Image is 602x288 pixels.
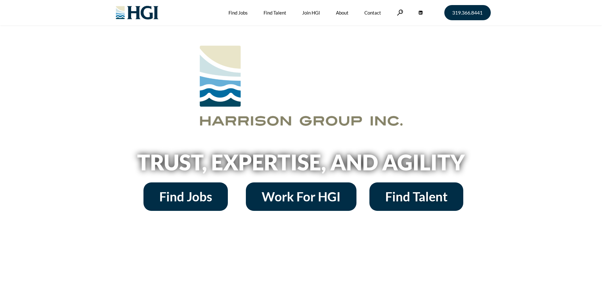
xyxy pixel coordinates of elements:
[385,190,447,203] span: Find Talent
[369,182,463,211] a: Find Talent
[246,182,356,211] a: Work For HGI
[262,190,341,203] span: Work For HGI
[452,10,483,15] span: 319.366.8441
[121,151,481,173] h2: Trust, Expertise, and Agility
[444,5,491,20] a: 319.366.8441
[159,190,212,203] span: Find Jobs
[143,182,228,211] a: Find Jobs
[397,9,403,15] a: Search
